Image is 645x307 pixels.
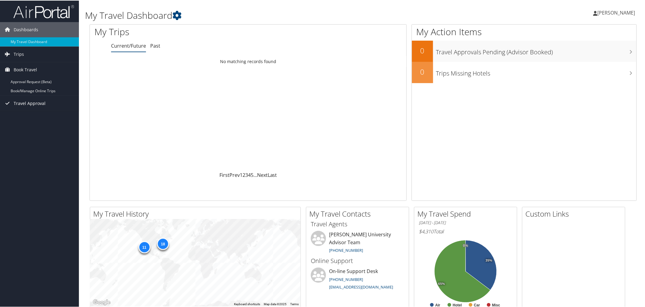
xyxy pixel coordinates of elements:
text: Air [435,302,440,307]
text: Hotel [453,302,462,307]
span: Book Travel [14,62,37,77]
li: On-line Support Desk [308,267,407,292]
span: Trips [14,46,24,61]
h1: My Action Items [412,25,637,38]
a: [PERSON_NAME] [593,3,641,21]
a: 0Travel Approvals Pending (Advisor Booked) [412,40,637,61]
tspan: 65% [438,282,445,285]
a: Open this area in Google Maps (opens a new window) [92,298,112,306]
a: [PHONE_NUMBER] [329,276,363,282]
h3: Travel Agents [311,219,404,228]
span: Travel Approval [14,95,46,110]
tspan: 0% [463,243,468,247]
h1: My Trips [94,25,270,38]
h6: [DATE] - [DATE] [419,219,512,225]
img: Google [92,298,112,306]
a: 3 [245,171,248,178]
td: No matching records found [90,56,406,66]
a: Terms (opens in new tab) [290,302,299,305]
h1: My Travel Dashboard [85,8,456,21]
h2: 0 [412,66,433,76]
h2: 0 [412,45,433,55]
h2: My Travel Spend [417,208,517,218]
a: Prev [229,171,240,178]
text: Car [474,302,480,307]
div: 18 [157,237,169,249]
tspan: 35% [486,258,492,262]
span: [PERSON_NAME] [598,9,635,15]
a: Current/Future [111,42,146,49]
h3: Trips Missing Hotels [436,66,637,77]
img: airportal-logo.png [13,4,74,18]
a: First [219,171,229,178]
a: 4 [248,171,251,178]
span: … [253,171,257,178]
div: 11 [138,240,150,252]
a: [PHONE_NUMBER] [329,247,363,252]
span: Dashboards [14,22,38,37]
text: Misc [492,302,500,307]
a: Last [268,171,277,178]
h3: Travel Approvals Pending (Advisor Booked) [436,44,637,56]
a: Next [257,171,268,178]
a: [EMAIL_ADDRESS][DOMAIN_NAME] [329,284,393,289]
button: Keyboard shortcuts [234,302,260,306]
h6: Total [419,228,512,234]
a: 0Trips Missing Hotels [412,61,637,83]
h2: My Travel History [93,208,300,218]
span: $4,310 [419,228,433,234]
a: Past [150,42,160,49]
h2: My Travel Contacts [309,208,409,218]
a: 2 [243,171,245,178]
a: 5 [251,171,253,178]
h2: Custom Links [525,208,625,218]
h3: Online Support [311,256,404,265]
a: 1 [240,171,243,178]
li: [PERSON_NAME] University Advisor Team [308,230,407,255]
span: Map data ©2025 [264,302,287,305]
